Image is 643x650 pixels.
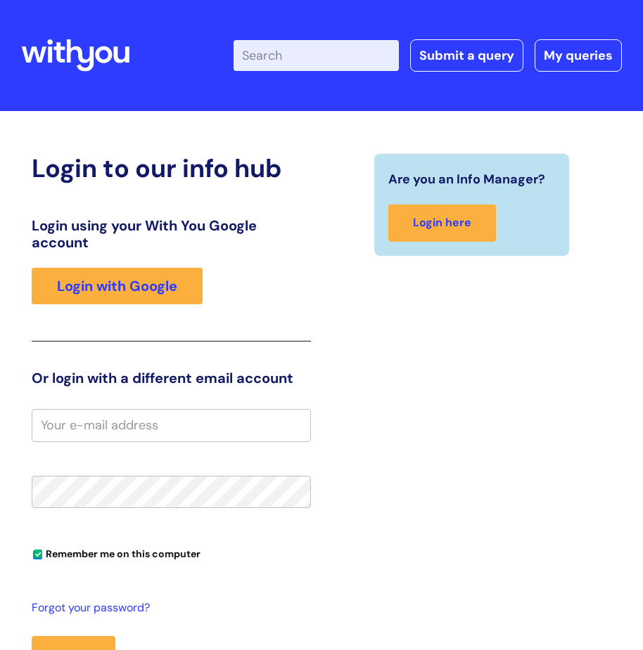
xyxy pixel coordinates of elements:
[32,217,311,251] h3: Login using your With You Google account
[234,40,399,71] input: Search
[32,545,200,560] label: Remember me on this computer
[388,204,496,242] a: Login here
[32,409,311,441] input: Your e-mail address
[32,268,203,304] a: Login with Google
[535,39,622,72] a: My queries
[388,168,545,190] span: Are you an Info Manager?
[32,370,311,386] h3: Or login with a different email account
[32,598,304,618] a: Forgot your password?
[33,550,42,559] input: Remember me on this computer
[32,153,311,183] h2: Login to our info hub
[410,39,523,72] a: Submit a query
[32,542,311,564] div: You can uncheck this option if you're logging in from a shared device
